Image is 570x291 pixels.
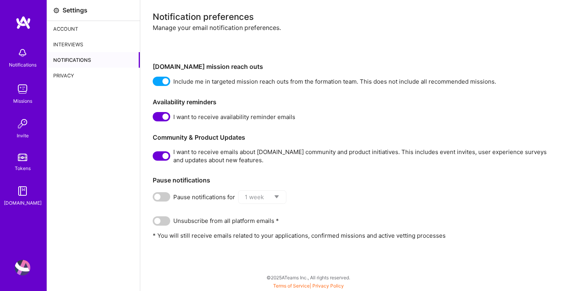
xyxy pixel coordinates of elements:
img: bell [15,45,30,61]
div: Settings [63,6,87,14]
div: Manage your email notification preferences. [153,24,558,57]
span: Unsubscribe from all platform emails * [173,217,279,225]
span: Pause notifications for [173,193,235,201]
h3: Community & Product Updates [153,134,558,141]
h3: Pause notifications [153,177,558,184]
div: Tokens [15,164,31,172]
div: Notification preferences [153,12,558,21]
div: Interviews [47,37,140,52]
div: Privacy [47,68,140,83]
i: icon Settings [53,7,59,14]
div: Notifications [9,61,37,69]
img: logo [16,16,31,30]
div: Notifications [47,52,140,68]
div: Missions [13,97,32,105]
div: Account [47,21,140,37]
img: teamwork [15,81,30,97]
h3: [DOMAIN_NAME] mission reach outs [153,63,558,70]
img: Invite [15,116,30,131]
span: Include me in targeted mission reach outs from the formation team. This does not include all reco... [173,77,496,86]
p: * You will still receive emails related to your applications, confirmed missions and active vetti... [153,231,558,240]
div: [DOMAIN_NAME] [4,199,42,207]
span: I want to receive emails about [DOMAIN_NAME] community and product initiatives. This includes eve... [173,148,558,164]
span: | [273,283,344,289]
div: Invite [17,131,29,140]
img: User Avatar [15,260,30,275]
a: Privacy Policy [312,283,344,289]
h3: Availability reminders [153,98,558,106]
img: tokens [18,154,27,161]
div: © 2025 ATeams Inc., All rights reserved. [47,268,570,287]
a: Terms of Service [273,283,310,289]
span: I want to receive availability reminder emails [173,113,295,121]
img: guide book [15,183,30,199]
